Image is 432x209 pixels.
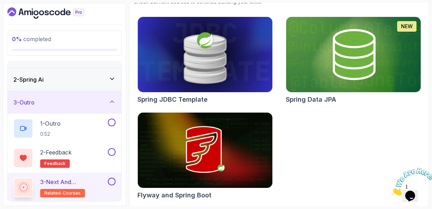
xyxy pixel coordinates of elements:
h2: Flyway and Spring Boot [137,190,211,200]
img: Spring JDBC Template card [134,15,276,94]
button: 3-Outro [8,91,121,114]
p: 0:52 [40,131,61,138]
span: 1 [3,3,6,9]
a: Flyway and Spring Boot cardFlyway and Spring Boot [137,112,273,200]
span: related-courses [44,190,81,196]
img: Spring Data JPA card [286,17,421,92]
h3: 2 - Spring Ai [13,75,44,84]
button: 2-Spring Ai [8,68,121,91]
a: Dashboard [7,7,100,19]
img: Chat attention grabber [3,3,47,31]
p: 3 - Next and Recommended Courses [40,178,106,186]
h3: 3 - Outro [13,98,35,107]
p: 2 - Feedback [40,148,72,157]
button: 3-Next and Recommended Coursesrelated-courses [13,178,116,197]
p: 1 - Outro [40,119,61,128]
iframe: chat widget [388,165,432,198]
a: Spring JDBC Template cardSpring JDBC Template [137,17,273,104]
h2: Spring JDBC Template [137,95,208,104]
span: feedback [44,161,66,166]
img: Flyway and Spring Boot card [138,113,272,188]
button: 1-Outro0:52 [13,119,116,138]
a: Spring Data JPA cardNEWSpring Data JPA [286,17,421,104]
span: completed [12,36,51,43]
button: 2-Feedbackfeedback [13,148,116,168]
h2: Spring Data JPA [286,95,336,104]
span: 0 % [12,36,22,43]
p: NEW [401,23,413,30]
